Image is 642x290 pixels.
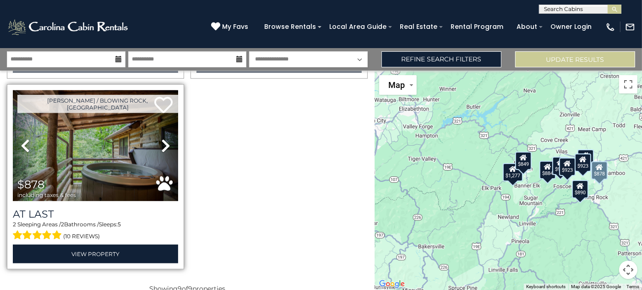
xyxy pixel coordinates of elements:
a: Open this area in Google Maps (opens a new window) [377,278,407,290]
a: [PERSON_NAME] / Blowing Rock, [GEOGRAPHIC_DATA] [17,95,178,113]
div: $985 [552,156,569,175]
a: Local Area Guide [325,20,391,34]
span: 5 [118,221,121,228]
div: $884 [539,161,556,179]
a: About [512,20,542,34]
a: Real Estate [395,20,442,34]
button: Toggle fullscreen view [619,75,637,93]
img: phone-regular-white.png [605,22,615,32]
span: 2 [61,221,64,228]
button: Update Results [515,51,635,67]
span: My Favs [222,22,248,32]
div: Sleeping Areas / Bathrooms / Sleeps: [13,220,178,242]
img: Google [377,278,407,290]
button: Keyboard shortcuts [526,284,566,290]
img: mail-regular-white.png [625,22,635,32]
a: My Favs [211,22,250,32]
a: Rental Program [446,20,508,34]
div: $878 [591,161,608,179]
span: 2 [13,221,16,228]
a: Refine Search Filters [381,51,501,67]
span: $878 [17,178,44,191]
a: View Property [13,245,178,263]
a: Owner Login [546,20,596,34]
a: Terms [626,284,639,289]
span: including taxes & fees [17,192,76,198]
div: $849 [515,152,532,170]
button: Change map style [379,75,417,95]
span: Map data ©2025 Google [571,284,621,289]
button: Map camera controls [619,261,637,279]
div: $890 [572,180,588,198]
div: $923 [559,158,576,176]
img: thumbnail_164708972.jpeg [13,90,178,201]
a: Browse Rentals [260,20,321,34]
a: At Last [13,208,178,220]
div: $1,277 [503,163,523,181]
img: White-1-2.png [7,18,131,36]
span: Map [388,80,405,90]
div: $923 [575,153,591,172]
span: (10 reviews) [64,230,100,242]
div: $895 [577,149,594,168]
